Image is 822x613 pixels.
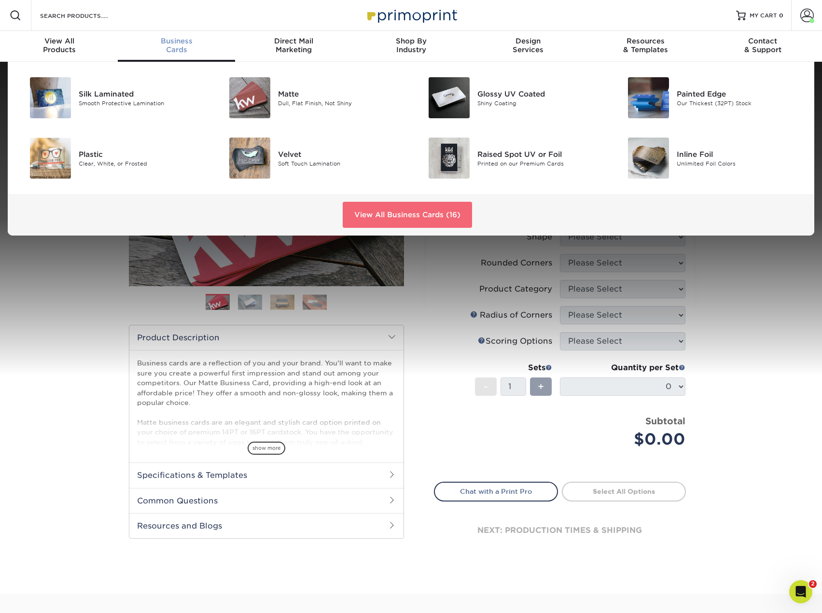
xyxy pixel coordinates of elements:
[129,488,404,513] h2: Common Questions
[645,416,685,426] strong: Subtotal
[628,138,669,179] img: Inline Foil Business Cards
[1,37,118,54] div: Products
[129,462,404,488] h2: Specifications & Templates
[618,73,803,122] a: Painted Edge Business Cards Painted Edge Our Thickest (32PT) Stock
[129,513,404,538] h2: Resources and Blogs
[248,442,285,455] span: show more
[538,379,544,394] span: +
[677,88,802,99] div: Painted Edge
[470,37,587,45] span: Design
[704,37,822,54] div: & Support
[278,88,404,99] div: Matte
[118,37,235,45] span: Business
[809,580,817,588] span: 2
[235,37,352,54] div: Marketing
[477,159,603,167] div: Printed on our Premium Cards
[477,88,603,99] div: Glossy UV Coated
[352,37,470,54] div: Industry
[587,31,704,62] a: Resources& Templates
[229,138,270,179] img: Velvet Business Cards
[219,73,404,122] a: Matte Business Cards Matte Dull, Flat Finish, Not Shiny
[704,31,822,62] a: Contact& Support
[79,99,204,107] div: Smooth Protective Lamination
[235,37,352,45] span: Direct Mail
[677,99,802,107] div: Our Thickest (32PT) Stock
[352,31,470,62] a: Shop ByIndustry
[79,88,204,99] div: Silk Laminated
[434,502,686,559] div: next: production times & shipping
[429,77,470,118] img: Glossy UV Coated Business Cards
[79,149,204,159] div: Plastic
[19,134,204,182] a: Plastic Business Cards Plastic Clear, White, or Frosted
[429,138,470,179] img: Raised Spot UV or Foil Business Cards
[470,37,587,54] div: Services
[418,134,603,182] a: Raised Spot UV or Foil Business Cards Raised Spot UV or Foil Printed on our Premium Cards
[39,10,133,21] input: SEARCH PRODUCTS.....
[30,77,71,118] img: Silk Laminated Business Cards
[618,134,803,182] a: Inline Foil Business Cards Inline Foil Unlimited Foil Colors
[677,159,802,167] div: Unlimited Foil Colors
[434,482,558,501] a: Chat with a Print Pro
[470,31,587,62] a: DesignServices
[278,99,404,107] div: Dull, Flat Finish, Not Shiny
[779,12,783,19] span: 0
[118,31,235,62] a: BusinessCards
[278,149,404,159] div: Velvet
[1,31,118,62] a: View AllProducts
[278,159,404,167] div: Soft Touch Lamination
[789,580,812,603] iframe: Intercom live chat
[30,138,71,179] img: Plastic Business Cards
[19,73,204,122] a: Silk Laminated Business Cards Silk Laminated Smooth Protective Lamination
[677,149,802,159] div: Inline Foil
[235,31,352,62] a: Direct MailMarketing
[477,99,603,107] div: Shiny Coating
[418,73,603,122] a: Glossy UV Coated Business Cards Glossy UV Coated Shiny Coating
[352,37,470,45] span: Shop By
[118,37,235,54] div: Cards
[587,37,704,45] span: Resources
[363,5,460,26] img: Primoprint
[79,159,204,167] div: Clear, White, or Frosted
[628,77,669,118] img: Painted Edge Business Cards
[704,37,822,45] span: Contact
[750,12,777,20] span: MY CART
[219,134,404,182] a: Velvet Business Cards Velvet Soft Touch Lamination
[2,584,82,610] iframe: Google Customer Reviews
[477,149,603,159] div: Raised Spot UV or Foil
[567,428,685,451] div: $0.00
[562,482,686,501] a: Select All Options
[1,37,118,45] span: View All
[484,379,488,394] span: -
[229,77,270,118] img: Matte Business Cards
[587,37,704,54] div: & Templates
[343,202,472,228] a: View All Business Cards (16)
